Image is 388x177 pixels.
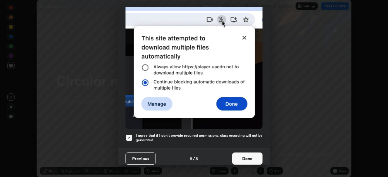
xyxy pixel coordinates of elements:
button: Done [232,152,263,165]
h5: I agree that if I don't provide required permissions, class recording will not be generated [136,133,263,143]
h4: 5 [196,155,198,162]
button: Previous [125,152,156,165]
h4: / [193,155,195,162]
h4: 5 [190,155,192,162]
